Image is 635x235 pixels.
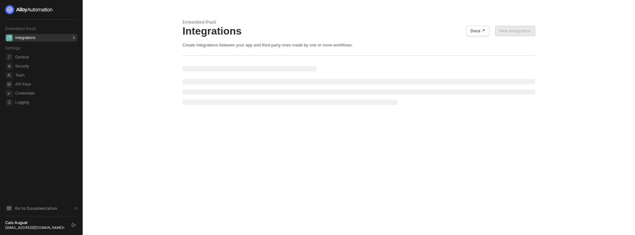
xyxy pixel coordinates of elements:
div: Caio August [5,220,66,225]
span: logout [72,223,76,227]
span: Go to Documentation [15,206,57,211]
span: Team [15,71,76,79]
span: team [6,72,13,79]
div: Embedded iPaaS [182,19,535,25]
button: Docs ↗ [466,26,489,36]
button: New Integration [495,26,535,36]
span: integrations [6,35,13,41]
span: api-key [6,81,13,88]
img: logo [5,5,53,14]
a: logo [5,5,77,14]
span: Credentials [15,89,76,97]
div: Integrations [182,25,535,37]
span: document-arrow [73,205,79,212]
a: Knowledge Base [5,204,78,212]
span: Embedded iPaaS [5,26,36,31]
span: Logging [15,98,76,106]
div: [EMAIL_ADDRESS][DOMAIN_NAME] • [5,225,66,230]
span: general [6,54,13,61]
span: Security [15,62,76,70]
span: documentation [6,205,12,211]
div: Create integrations between your app and third-party ones made by one or more workflows. [182,42,535,48]
span: Settings [5,46,20,50]
span: logging [6,99,13,106]
div: 0 [72,35,76,40]
div: Integrations [15,35,36,41]
span: security [6,63,13,70]
span: credentials [6,90,13,97]
div: Docs ↗ [471,28,485,34]
span: API Keys [15,80,76,88]
span: General [15,53,76,61]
